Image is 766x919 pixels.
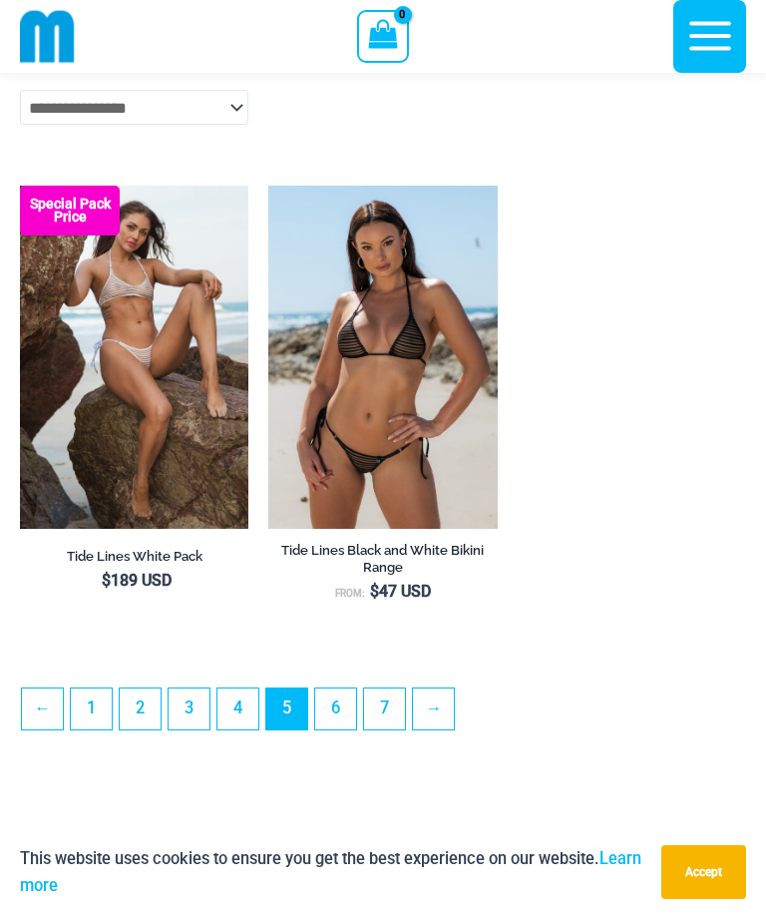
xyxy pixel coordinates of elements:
a: Tide Lines White Pack [20,548,248,572]
b: Special Pack Price [20,198,120,224]
img: cropped mm emblem [20,9,75,64]
a: → [413,689,454,729]
a: Page 1 [71,689,112,729]
a: Page 6 [315,689,356,729]
img: Tide Lines Black 308 Tri Top 470 Thong 01 [268,186,497,529]
p: This website uses cookies to ensure you get the best experience on our website. [20,845,646,899]
span: $ [370,582,379,601]
a: Tide Lines White 350 Halter Top 470 Thong 05 Tide Lines White 350 Halter Top 470 Thong 03Tide Lin... [20,186,248,529]
a: Tide Lines Black and White Bikini Range [268,542,497,583]
img: Tide Lines White 350 Halter Top 470 Thong 05 [20,186,248,529]
bdi: 47 USD [370,582,431,601]
a: Learn more [20,849,641,895]
a: View Shopping Cart, empty [357,10,408,62]
a: Tide Lines Black 308 Tri Top 470 Thong 01Tide Lines White 308 Tri Top 470 Thong 03Tide Lines Whit... [268,186,497,529]
a: Page 7 [364,689,405,729]
a: Page 3 [169,689,209,729]
a: Page 4 [217,689,258,729]
h2: Tide Lines White Pack [20,548,248,565]
bdi: 189 USD [102,571,172,590]
button: Accept [661,845,746,899]
span: $ [102,571,111,590]
nav: Product Pagination [20,688,746,740]
h2: Tide Lines Black and White Bikini Range [268,542,497,576]
a: Page 2 [120,689,161,729]
a: ← [22,689,63,729]
span: Page 5 [266,689,307,729]
span: From: [335,588,365,599]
